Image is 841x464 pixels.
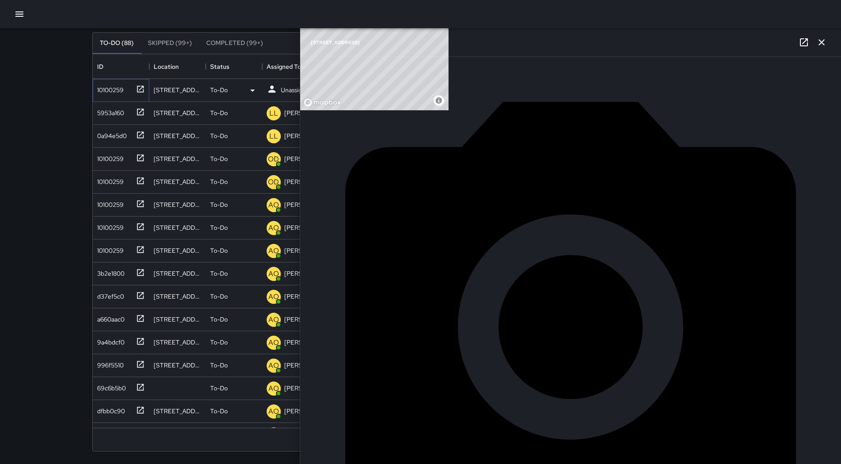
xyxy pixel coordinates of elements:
div: dfbb0c90 [94,403,125,415]
div: 10100259 [94,197,124,209]
p: To-Do [210,223,228,232]
div: 5953a160 [94,105,124,117]
div: b58b7050 [94,426,126,438]
p: AO [268,223,279,233]
p: OD [268,154,279,165]
p: AO [268,360,279,371]
div: 170 Fell Street [154,292,201,301]
div: 10100259 [94,82,124,94]
p: [PERSON_NAME] [284,154,334,163]
p: [PERSON_NAME] [284,223,334,232]
div: 10100259 [94,174,124,186]
div: 399 Grove Street [154,269,201,278]
p: [PERSON_NAME] [284,315,334,324]
p: To-Do [210,407,228,415]
p: To-Do [210,131,228,140]
p: AO [268,337,279,348]
p: To-Do [210,315,228,324]
div: 996f5510 [94,357,124,370]
p: [PERSON_NAME] [284,177,334,186]
div: 170 Fell Street [154,338,201,347]
div: 147 Fulton Street [154,109,201,117]
div: 50 Oak Street [154,154,201,163]
div: 69c6b5b0 [94,380,126,393]
p: [PERSON_NAME] [284,131,334,140]
p: To-Do [210,200,228,209]
p: To-Do [210,269,228,278]
p: [PERSON_NAME] [284,361,334,370]
p: [PERSON_NAME] [284,384,334,393]
div: 1500 Market Street [154,86,201,94]
div: Status [206,54,262,79]
p: To-Do [210,86,228,94]
p: AO [268,406,279,417]
p: To-Do [210,384,228,393]
p: [PERSON_NAME] [284,292,334,301]
button: To-Do (88) [93,33,141,54]
p: AO [268,314,279,325]
p: AO [268,383,279,394]
div: 1195 Market Street [154,407,201,415]
div: 9a4bdcf0 [94,334,124,347]
div: Location [149,54,206,79]
button: Completed (99+) [199,33,270,54]
div: 3b2e1800 [94,266,124,278]
p: LL [269,108,278,119]
p: To-Do [210,154,228,163]
div: ID [97,54,103,79]
p: To-Do [210,177,228,186]
div: 0a94e5d0 [94,128,127,140]
div: a660aac0 [94,311,124,324]
p: To-Do [210,292,228,301]
div: 50 Oak Street [154,246,201,255]
div: 10100259 [94,151,124,163]
p: To-Do [210,109,228,117]
div: ID [93,54,149,79]
p: LL [269,131,278,142]
div: 135 Van Ness Avenue [154,361,201,370]
p: AO [268,292,279,302]
p: Unassigned [281,86,313,94]
p: AO [268,246,279,256]
p: [PERSON_NAME] [284,246,334,255]
div: Status [210,54,230,79]
p: [PERSON_NAME] [284,269,334,278]
div: 1170 Market Street [154,131,201,140]
p: [PERSON_NAME] [284,407,334,415]
div: 50 Oak Street [154,200,201,209]
p: To-Do [210,246,228,255]
button: Skipped (99+) [141,33,199,54]
p: [PERSON_NAME] [284,200,334,209]
div: 1500 Market Street [154,177,201,186]
p: To-Do [210,361,228,370]
div: 55 Oak Street [154,223,201,232]
div: 10100259 [94,243,124,255]
p: To-Do [210,338,228,347]
p: AO [268,269,279,279]
div: d37ef5c0 [94,288,124,301]
p: AO [268,200,279,210]
p: [PERSON_NAME] [284,109,334,117]
div: Location [154,54,179,79]
div: 10100259 [94,220,124,232]
p: [PERSON_NAME] [284,338,334,347]
p: OD [268,177,279,187]
div: Assigned To [267,54,301,79]
div: 170 Fell Street [154,315,201,324]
